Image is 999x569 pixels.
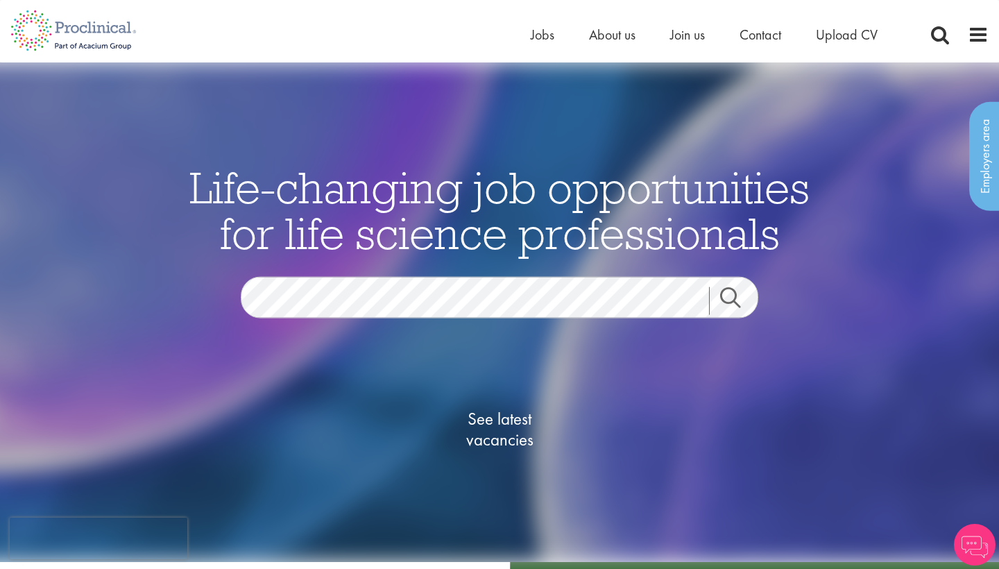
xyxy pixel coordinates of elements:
a: Join us [670,26,705,44]
span: Life-changing job opportunities for life science professionals [189,160,810,261]
a: Jobs [531,26,554,44]
iframe: reCAPTCHA [10,518,187,559]
a: Job search submit button [709,287,769,315]
a: About us [589,26,635,44]
img: Chatbot [954,524,996,566]
a: Upload CV [816,26,878,44]
span: See latest vacancies [430,409,569,450]
a: See latestvacancies [430,353,569,506]
a: Contact [740,26,781,44]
